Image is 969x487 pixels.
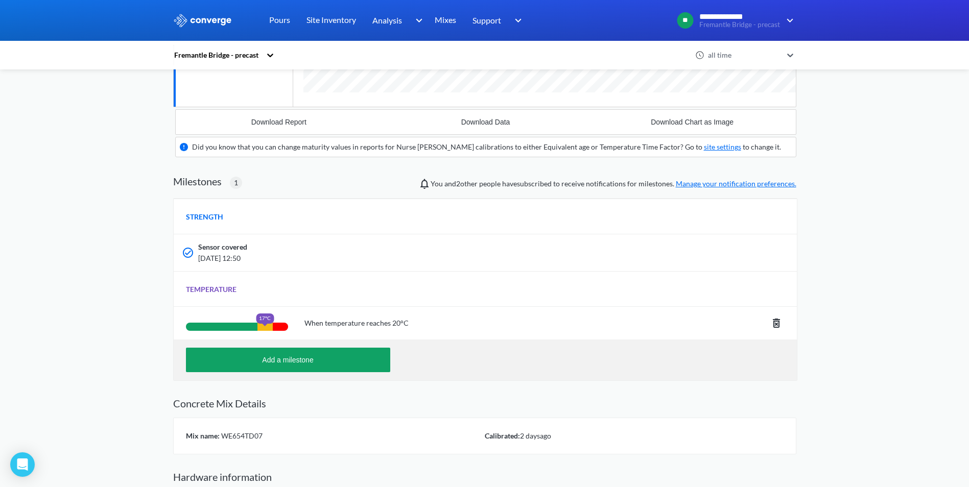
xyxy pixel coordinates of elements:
[418,178,431,190] img: notifications-icon.svg
[220,431,263,440] span: WE654TD07
[485,431,520,440] span: Calibrated:
[461,118,510,126] div: Download Data
[456,179,478,188] span: Melvin Mendoza, Michael Heathwood
[198,241,247,253] span: Sensor covered
[256,313,274,324] div: 17°C
[173,175,222,187] h2: Milestones
[173,14,232,27] img: logo_ewhite.svg
[699,21,780,29] span: Fremantle Bridge - precast
[304,318,409,329] span: When temperature reaches 20°C
[520,431,551,440] span: 2 days ago
[186,431,220,440] span: Mix name:
[234,177,238,188] span: 1
[589,110,796,134] button: Download Chart as Image
[173,50,261,61] div: Fremantle Bridge - precast
[192,141,781,153] div: Did you know that you can change maturity values in reports for Nurse [PERSON_NAME] calibrations ...
[186,348,390,372] button: Add a milestone
[173,397,796,409] h2: Concrete Mix Details
[676,179,796,188] a: Manage your notification preferences.
[10,452,35,477] div: Open Intercom Messenger
[173,471,796,483] h2: Hardware information
[382,110,589,134] button: Download Data
[705,50,782,61] div: all time
[176,110,383,134] button: Download Report
[780,14,796,27] img: downArrow.svg
[431,178,796,189] span: You and people have subscribed to receive notifications for milestones.
[186,211,223,223] span: STRENGTH
[186,284,237,295] span: TEMPERATURE
[704,142,741,151] a: site settings
[409,14,425,27] img: downArrow.svg
[695,51,704,60] img: icon-clock.svg
[651,118,734,126] div: Download Chart as Image
[472,14,501,27] span: Support
[372,14,402,27] span: Analysis
[251,118,306,126] div: Download Report
[508,14,525,27] img: downArrow.svg
[198,253,661,264] span: [DATE] 12:50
